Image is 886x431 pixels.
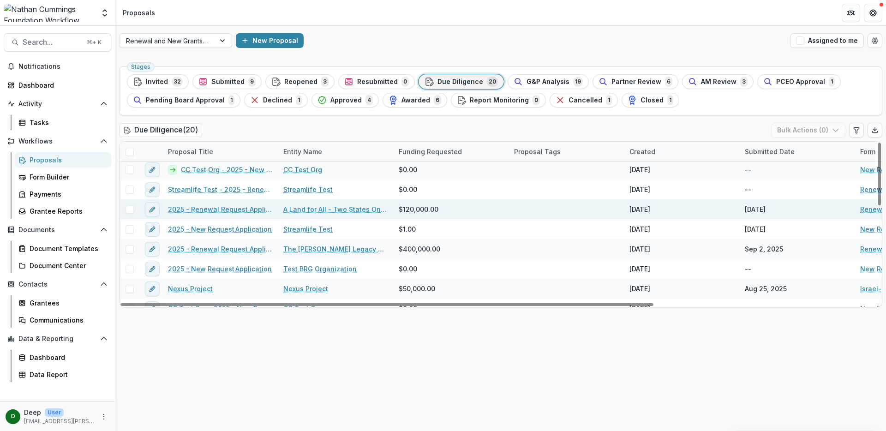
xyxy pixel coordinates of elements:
[283,264,357,274] a: Test BRG Organization
[311,93,379,108] button: Approved4
[283,244,388,254] a: The [PERSON_NAME] Legacy Project Inc
[15,295,111,311] a: Grantees
[296,95,302,105] span: 1
[168,264,272,274] a: 2025 - New Request Application
[739,147,800,156] div: Submitted Date
[30,315,104,325] div: Communications
[30,118,104,127] div: Tasks
[434,95,441,105] span: 6
[127,74,189,89] button: Invited32
[393,142,509,162] div: Funding Requested
[168,185,272,194] a: Streamlife Test - 2025 - Renewal Request Application
[228,95,234,105] span: 1
[30,370,104,379] div: Data Report
[868,123,882,138] button: Export table data
[533,95,540,105] span: 0
[236,33,304,48] button: New Proposal
[146,96,225,104] span: Pending Board Approval
[593,74,678,89] button: Partner Review6
[849,123,864,138] button: Edit table settings
[740,77,748,87] span: 3
[162,147,219,156] div: Proposal Title
[15,350,111,365] a: Dashboard
[399,264,417,274] span: $0.00
[451,93,546,108] button: Report Monitoring0
[4,277,111,292] button: Open Contacts
[527,78,569,86] span: G&P Analysis
[606,95,612,105] span: 1
[383,93,447,108] button: Awarded6
[18,100,96,108] span: Activity
[745,244,783,254] div: Sep 2, 2025
[771,123,845,138] button: Bulk Actions (0)
[145,262,160,276] button: edit
[15,204,111,219] a: Grantee Reports
[15,186,111,202] a: Payments
[168,244,272,254] a: 2025 - Renewal Request Application
[4,59,111,74] button: Notifications
[487,77,498,87] span: 20
[181,165,272,174] a: CC Test Org - 2025 - New Request Application
[365,95,373,105] span: 4
[18,335,96,343] span: Data & Reporting
[30,206,104,216] div: Grantee Reports
[248,77,256,87] span: 9
[244,93,308,108] button: Declined1
[284,78,317,86] span: Reopened
[145,182,160,197] button: edit
[611,78,661,86] span: Partner Review
[682,74,754,89] button: AM Review3
[509,142,624,162] div: Proposal Tags
[629,264,650,274] div: [DATE]
[739,142,855,162] div: Submitted Date
[18,226,96,234] span: Documents
[162,142,278,162] div: Proposal Title
[265,74,335,89] button: Reopened3
[629,284,650,293] div: [DATE]
[330,96,362,104] span: Approved
[145,222,160,237] button: edit
[278,142,393,162] div: Entity Name
[745,165,751,174] div: --
[98,4,111,22] button: Open entity switcher
[278,147,328,156] div: Entity Name
[15,312,111,328] a: Communications
[4,222,111,237] button: Open Documents
[419,74,504,89] button: Due Diligence20
[15,241,111,256] a: Document Templates
[624,147,661,156] div: Created
[399,165,417,174] span: $0.00
[4,96,111,111] button: Open Activity
[15,115,111,130] a: Tasks
[745,304,751,313] div: --
[401,96,430,104] span: Awarded
[263,96,292,104] span: Declined
[629,204,650,214] div: [DATE]
[30,189,104,199] div: Payments
[4,134,111,149] button: Open Workflows
[283,284,328,293] a: Nexus Project
[829,77,835,87] span: 1
[283,165,322,174] a: CC Test Org
[30,155,104,165] div: Proposals
[624,142,739,162] div: Created
[622,93,679,108] button: Closed1
[145,281,160,296] button: edit
[864,4,882,22] button: Get Help
[24,407,41,417] p: Deep
[470,96,529,104] span: Report Monitoring
[508,74,589,89] button: G&P Analysis19
[321,77,329,87] span: 3
[127,93,240,108] button: Pending Board Approval1
[18,281,96,288] span: Contacts
[192,74,262,89] button: Submitted9
[30,244,104,253] div: Document Templates
[4,78,111,93] a: Dashboard
[15,152,111,168] a: Proposals
[629,224,650,234] div: [DATE]
[641,96,664,104] span: Closed
[85,37,103,48] div: ⌘ + K
[776,78,825,86] span: PCEO Approval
